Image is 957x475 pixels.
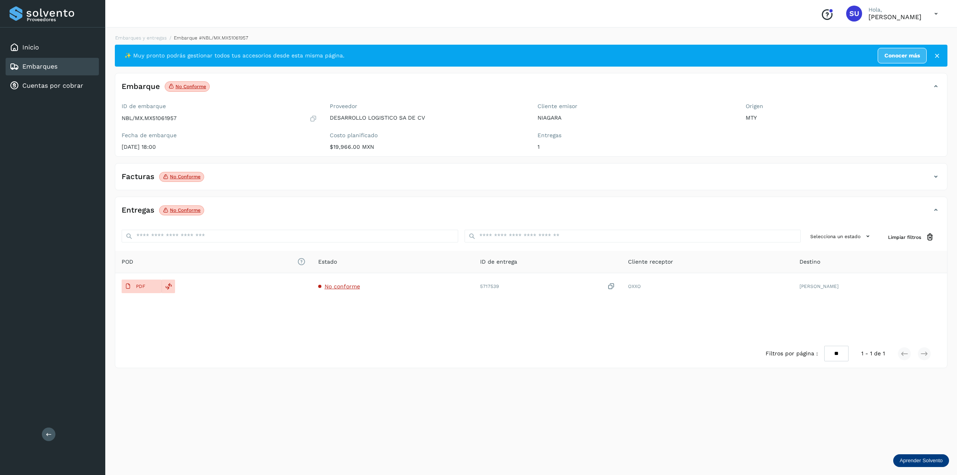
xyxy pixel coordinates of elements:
button: Limpiar filtros [882,230,941,244]
span: POD [122,258,305,266]
p: No conforme [170,174,201,179]
div: Embarques [6,58,99,75]
p: Proveedores [27,17,96,22]
label: Origen [746,103,941,110]
span: Cliente receptor [628,258,673,266]
p: No conforme [175,84,206,89]
p: NBL/MX.MX51061957 [122,115,177,122]
a: Conocer más [878,48,927,63]
span: Estado [318,258,337,266]
p: No conforme [170,207,201,213]
div: FacturasNo conforme [115,170,947,190]
a: Inicio [22,43,39,51]
p: Aprender Solvento [900,457,943,464]
label: Proveedor [330,103,525,110]
p: MTY [746,114,941,121]
button: Selecciona un estado [807,230,875,243]
div: 5717539 [480,282,615,291]
button: PDF [122,280,161,293]
label: Cliente emisor [538,103,733,110]
p: Sayra Ugalde [868,13,922,21]
td: OXXO [622,273,793,300]
p: $19,966.00 MXN [330,144,525,150]
span: ✨ Muy pronto podrás gestionar todos tus accesorios desde esta misma página. [124,51,345,60]
p: NIAGARA [538,114,733,121]
label: Costo planificado [330,132,525,139]
div: EntregasNo conforme [115,203,947,223]
h4: Entregas [122,206,154,215]
h4: Facturas [122,172,154,181]
span: No conforme [325,283,360,290]
div: EmbarqueNo conforme [115,80,947,100]
span: Destino [799,258,820,266]
label: Fecha de embarque [122,132,317,139]
span: 1 - 1 de 1 [861,349,885,358]
p: [DATE] 18:00 [122,144,317,150]
p: 1 [538,144,733,150]
label: ID de embarque [122,103,317,110]
h4: Embarque [122,82,160,91]
p: DESARROLLO LOGISTICO SA DE CV [330,114,525,121]
div: Inicio [6,39,99,56]
span: Filtros por página : [766,349,818,358]
td: [PERSON_NAME] [793,273,947,300]
div: Aprender Solvento [893,454,949,467]
div: Cuentas por cobrar [6,77,99,95]
p: Hola, [868,6,922,13]
span: Embarque #NBL/MX.MX51061957 [174,35,248,41]
span: Limpiar filtros [888,234,921,241]
a: Embarques y entregas [115,35,167,41]
nav: breadcrumb [115,34,947,41]
p: PDF [136,284,145,289]
label: Entregas [538,132,733,139]
a: Embarques [22,63,57,70]
div: Reemplazar POD [161,280,175,293]
span: ID de entrega [480,258,517,266]
a: Cuentas por cobrar [22,82,83,89]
